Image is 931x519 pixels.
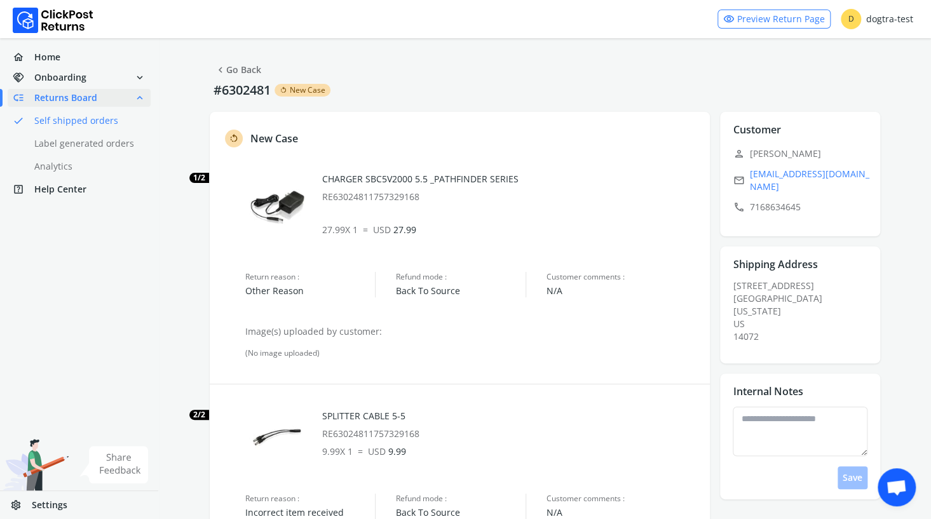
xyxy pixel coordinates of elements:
[245,285,375,297] span: Other Reason
[733,172,744,189] span: email
[245,410,309,457] img: row_image
[322,445,698,458] p: 9.99 X 1
[245,173,309,236] img: row_image
[733,198,875,216] p: 7168634645
[13,8,93,33] img: Logo
[32,499,67,511] span: Settings
[8,112,166,130] a: doneSelf shipped orders
[8,180,151,198] a: help_centerHelp Center
[878,468,916,506] div: Open chat
[733,145,744,163] span: person
[210,58,266,81] button: chevron_leftGo Back
[547,506,697,519] span: N/A
[733,292,875,305] div: [GEOGRAPHIC_DATA]
[547,285,697,297] span: N/A
[322,173,698,203] div: CHARGER SBC5V2000 5.5 _PATHFINDER SERIES
[733,168,875,193] a: email[EMAIL_ADDRESS][DOMAIN_NAME]
[733,257,817,272] p: Shipping Address
[373,224,416,236] span: 27.99
[838,466,867,489] button: Save
[13,112,24,130] span: done
[733,280,875,343] div: [STREET_ADDRESS]
[250,131,298,146] p: New Case
[34,51,60,64] span: Home
[189,173,209,183] span: 1/2
[547,272,697,282] span: Customer comments :
[396,494,526,504] span: Refund mode :
[733,384,803,399] p: Internal Notes
[723,10,735,28] span: visibility
[245,348,697,358] div: (No image uploaded)
[396,272,526,282] span: Refund mode :
[34,91,97,104] span: Returns Board
[322,224,698,236] p: 27.99 X 1
[34,71,86,84] span: Onboarding
[322,191,698,203] p: RE63024811757329168
[717,10,831,29] a: visibilityPreview Return Page
[322,410,698,440] div: SPLITTER CABLE 5-5
[8,158,166,175] a: Analytics
[733,330,875,343] div: 14072
[189,410,209,420] span: 2/2
[134,89,146,107] span: expand_less
[396,506,526,519] span: Back To Source
[841,9,861,29] span: D
[733,305,875,318] div: [US_STATE]
[215,61,226,79] span: chevron_left
[210,81,275,99] p: #6302481
[733,145,875,163] p: [PERSON_NAME]
[280,85,287,95] span: rotate_left
[733,198,744,216] span: call
[841,9,913,29] div: dogtra-test
[13,180,34,198] span: help_center
[363,224,368,236] span: =
[245,506,375,519] span: Incorrect item received
[547,494,697,504] span: Customer comments :
[733,318,875,330] div: US
[358,445,363,457] span: =
[368,445,406,457] span: 9.99
[79,446,149,483] img: share feedback
[8,48,151,66] a: homeHome
[215,61,261,79] a: Go Back
[13,48,34,66] span: home
[34,183,86,196] span: Help Center
[290,85,325,95] span: New Case
[733,122,780,137] p: Customer
[322,428,698,440] p: RE63024811757329168
[368,445,386,457] span: USD
[10,496,32,514] span: settings
[396,285,526,297] span: Back To Source
[245,272,375,282] span: Return reason :
[8,135,166,152] a: Label generated orders
[229,131,239,146] span: rotate_left
[245,325,697,338] p: Image(s) uploaded by customer:
[373,224,391,236] span: USD
[245,494,375,504] span: Return reason :
[13,69,34,86] span: handshake
[13,89,34,107] span: low_priority
[134,69,146,86] span: expand_more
